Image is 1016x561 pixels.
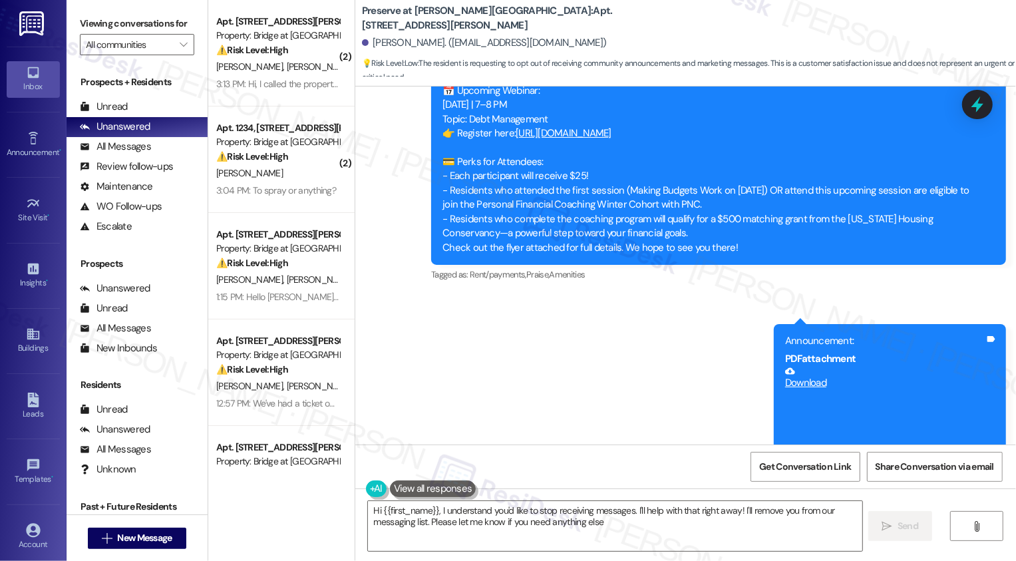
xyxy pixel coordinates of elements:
div: Unread [80,301,128,315]
span: [PERSON_NAME] [216,274,287,285]
div: Hi [PERSON_NAME], You're Invited – Free Financial Foundations Webinar Series! We’re excited to co... [442,27,985,255]
span: [PERSON_NAME] [216,380,287,392]
b: Preserve at [PERSON_NAME][GEOGRAPHIC_DATA]: Apt. [STREET_ADDRESS][PERSON_NAME] [362,4,628,33]
span: [PERSON_NAME] [286,61,357,73]
strong: ⚠️ Risk Level: High [216,257,288,269]
i:  [180,39,187,50]
i:  [972,521,982,532]
button: Get Conversation Link [751,452,860,482]
textarea: Hi {{first_name}}, I understand you'd like to stop receiving messages. I'll help with that right ... [368,501,862,551]
b: PDF attachment [785,352,856,365]
span: [PERSON_NAME] [216,167,283,179]
span: • [51,472,53,482]
div: [PERSON_NAME]. ([EMAIL_ADDRESS][DOMAIN_NAME]) [362,36,607,50]
div: All Messages [80,140,151,154]
i:  [882,521,892,532]
span: • [46,276,48,285]
div: Unknown [80,463,136,476]
div: Property: Bridge at [GEOGRAPHIC_DATA][PERSON_NAME] [216,348,339,362]
span: : The resident is requesting to opt out of receiving community announcements and marketing messag... [362,57,1016,85]
div: Property: Bridge at [GEOGRAPHIC_DATA][PERSON_NAME] [216,29,339,43]
a: Account [7,519,60,555]
div: Unread [80,100,128,114]
div: Property: Bridge at [GEOGRAPHIC_DATA][PERSON_NAME] [216,242,339,256]
span: Rent/payments , [470,269,526,280]
div: New Inbounds [80,341,157,355]
span: New Message [117,531,172,545]
button: Send [868,511,933,541]
div: Past + Future Residents [67,500,208,514]
div: Unanswered [80,281,150,295]
a: [URL][DOMAIN_NAME] [516,126,611,140]
div: Property: Bridge at [GEOGRAPHIC_DATA][PERSON_NAME] [216,135,339,149]
div: 3:04 PM: To spray or anything? [216,184,336,196]
strong: ⚠️ Risk Level: High [216,44,288,56]
div: 3:13 PM: Hi, I called the property office many weeks ago to confirm that I never signed a lease. ... [216,78,640,90]
span: Send [898,519,918,533]
input: All communities [86,34,173,55]
div: Prospects [67,257,208,271]
strong: ⚠️ Risk Level: High [216,150,288,162]
div: Announcement: [785,334,985,348]
div: Unread [80,403,128,417]
span: [PERSON_NAME] [286,274,353,285]
a: Site Visit • [7,192,60,228]
div: Residents [67,378,208,392]
span: Praise , [526,269,549,280]
span: Share Conversation via email [876,460,994,474]
iframe: Download https://res.cloudinary.com/residesk/image/upload/v1756478363/user-uploads/9824-175647836... [785,391,985,490]
div: Maintenance [80,180,153,194]
div: WO Follow-ups [80,200,162,214]
a: Buildings [7,323,60,359]
button: New Message [88,528,186,549]
div: Review follow-ups [80,160,173,174]
a: Download [785,366,985,389]
strong: 💡 Risk Level: Low [362,58,418,69]
span: [PERSON_NAME] [216,61,287,73]
div: Property: Bridge at [GEOGRAPHIC_DATA][PERSON_NAME] [216,455,339,468]
span: Amenities [549,269,585,280]
span: [PERSON_NAME] [286,380,357,392]
button: Share Conversation via email [867,452,1003,482]
div: Unanswered [80,423,150,437]
div: 12:57 PM: We've had a ticket open for someone to fix our stove for several months now [216,397,547,409]
i:  [102,533,112,544]
span: • [48,211,50,220]
div: Apt. [STREET_ADDRESS][PERSON_NAME] [216,15,339,29]
div: Prospects + Residents [67,75,208,89]
div: 1:15 PM: Hello [PERSON_NAME]! I sent a message through landing a few days ago. We have a kitchen ... [216,291,981,303]
div: Tagged as: [431,265,1006,284]
div: Apt. [STREET_ADDRESS][PERSON_NAME] [216,334,339,348]
label: Viewing conversations for [80,13,194,34]
span: • [59,146,61,155]
div: Apt. [STREET_ADDRESS][PERSON_NAME] [216,228,339,242]
span: Get Conversation Link [759,460,851,474]
strong: ⚠️ Risk Level: High [216,363,288,375]
div: All Messages [80,443,151,457]
div: All Messages [80,321,151,335]
img: ResiDesk Logo [19,11,47,36]
a: Templates • [7,454,60,490]
a: Leads [7,389,60,425]
div: Apt. [STREET_ADDRESS][PERSON_NAME] [216,441,339,455]
div: Unanswered [80,120,150,134]
a: Insights • [7,258,60,293]
div: Apt. 1234, [STREET_ADDRESS][PERSON_NAME] [216,121,339,135]
a: Inbox [7,61,60,97]
div: Escalate [80,220,132,234]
